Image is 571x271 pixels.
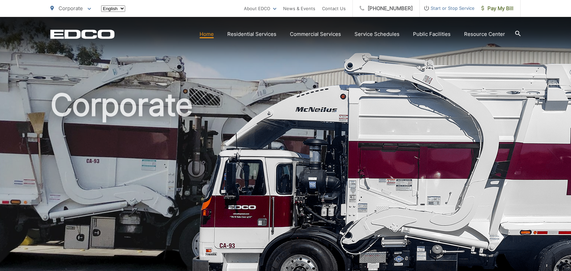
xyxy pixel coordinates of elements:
[244,4,276,13] a: About EDCO
[50,29,115,39] a: EDCD logo. Return to the homepage.
[290,30,341,38] a: Commercial Services
[283,4,315,13] a: News & Events
[413,30,451,38] a: Public Facilities
[322,4,346,13] a: Contact Us
[101,5,125,12] select: Select a language
[200,30,214,38] a: Home
[481,4,513,13] span: Pay My Bill
[59,5,83,12] span: Corporate
[227,30,276,38] a: Residential Services
[464,30,505,38] a: Resource Center
[355,30,399,38] a: Service Schedules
